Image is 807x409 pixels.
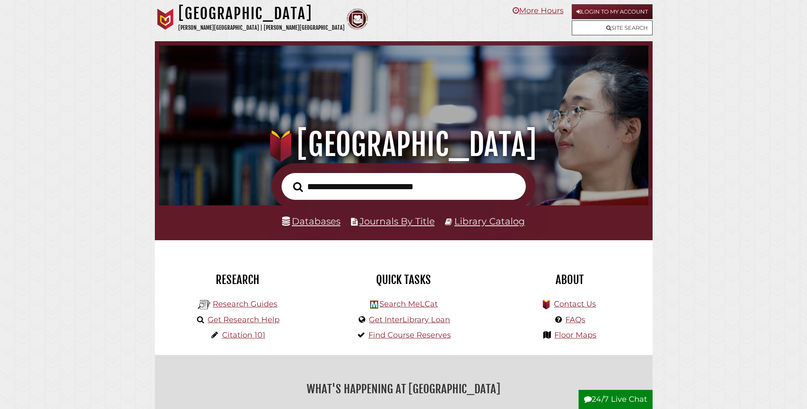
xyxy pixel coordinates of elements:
h2: Research [161,273,314,287]
a: Research Guides [213,299,277,309]
a: Find Course Reserves [368,330,451,340]
a: More Hours [513,6,564,15]
h2: Quick Tasks [327,273,480,287]
img: Hekman Library Logo [198,298,211,311]
a: Get InterLibrary Loan [369,315,450,324]
a: Library Catalog [454,216,525,227]
h1: [GEOGRAPHIC_DATA] [178,4,345,23]
h1: [GEOGRAPHIC_DATA] [171,126,636,163]
p: [PERSON_NAME][GEOGRAPHIC_DATA] | [PERSON_NAME][GEOGRAPHIC_DATA] [178,23,345,33]
a: Get Research Help [208,315,279,324]
a: Search MeLCat [379,299,438,309]
h2: About [493,273,646,287]
a: Floor Maps [554,330,596,340]
i: Search [293,182,303,192]
img: Hekman Library Logo [370,301,378,309]
img: Calvin University [155,9,176,30]
a: FAQs [565,315,585,324]
a: Site Search [572,20,653,35]
a: Databases [282,216,340,227]
h2: What's Happening at [GEOGRAPHIC_DATA] [161,379,646,399]
a: Login to My Account [572,4,653,19]
img: Calvin Theological Seminary [347,9,368,30]
button: Search [289,179,307,195]
a: Journals By Title [359,216,435,227]
a: Citation 101 [222,330,265,340]
a: Contact Us [554,299,596,309]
